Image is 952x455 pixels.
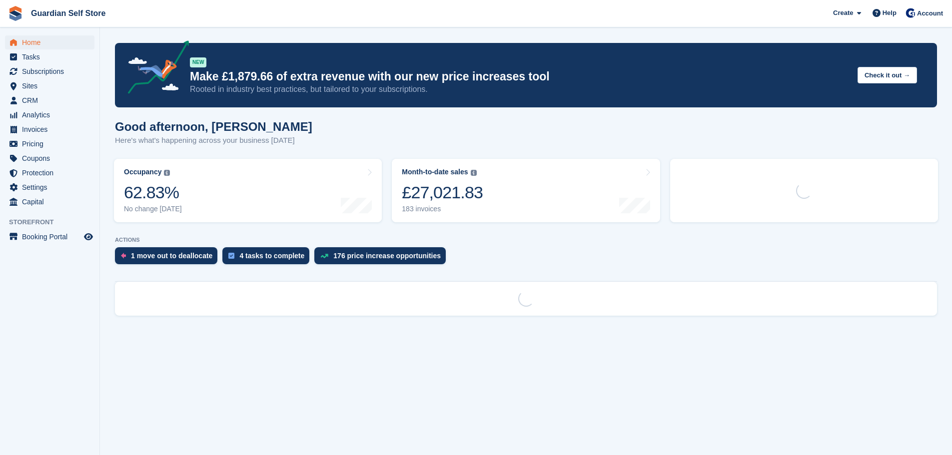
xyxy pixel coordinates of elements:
img: move_outs_to_deallocate_icon-f764333ba52eb49d3ac5e1228854f67142a1ed5810a6f6cc68b1a99e826820c5.svg [121,253,126,259]
span: CRM [22,93,82,107]
span: Invoices [22,122,82,136]
a: menu [5,137,94,151]
div: NEW [190,57,206,67]
a: menu [5,122,94,136]
a: menu [5,230,94,244]
img: stora-icon-8386f47178a22dfd0bd8f6a31ec36ba5ce8667c1dd55bd0f319d3a0aa187defe.svg [8,6,23,21]
a: menu [5,195,94,209]
span: Account [917,8,943,18]
span: Protection [22,166,82,180]
div: Month-to-date sales [402,168,468,176]
a: menu [5,93,94,107]
a: Guardian Self Store [27,5,109,21]
a: menu [5,64,94,78]
p: ACTIONS [115,237,937,243]
span: Home [22,35,82,49]
a: menu [5,166,94,180]
img: icon-info-grey-7440780725fd019a000dd9b08b2336e03edf1995a4989e88bcd33f0948082b44.svg [164,170,170,176]
img: price-adjustments-announcement-icon-8257ccfd72463d97f412b2fc003d46551f7dbcb40ab6d574587a9cd5c0d94... [119,40,189,97]
p: Make £1,879.66 of extra revenue with our new price increases tool [190,69,850,84]
img: task-75834270c22a3079a89374b754ae025e5fb1db73e45f91037f5363f120a921f8.svg [228,253,234,259]
a: menu [5,79,94,93]
a: Preview store [82,231,94,243]
div: No change [DATE] [124,205,182,213]
div: 176 price increase opportunities [333,252,441,260]
p: Rooted in industry best practices, but tailored to your subscriptions. [190,84,850,95]
span: Analytics [22,108,82,122]
span: Subscriptions [22,64,82,78]
a: menu [5,151,94,165]
span: Storefront [9,217,99,227]
a: menu [5,180,94,194]
span: Pricing [22,137,82,151]
span: Capital [22,195,82,209]
span: Tasks [22,50,82,64]
a: 1 move out to deallocate [115,247,222,269]
a: Occupancy 62.83% No change [DATE] [114,159,382,222]
h1: Good afternoon, [PERSON_NAME] [115,120,312,133]
span: Sites [22,79,82,93]
div: 62.83% [124,182,182,203]
span: Booking Portal [22,230,82,244]
img: Tom Scott [906,8,916,18]
a: Month-to-date sales £27,021.83 183 invoices [392,159,660,222]
img: price_increase_opportunities-93ffe204e8149a01c8c9dc8f82e8f89637d9d84a8eef4429ea346261dce0b2c0.svg [320,254,328,258]
a: menu [5,108,94,122]
div: £27,021.83 [402,182,483,203]
span: Settings [22,180,82,194]
div: Occupancy [124,168,161,176]
a: 4 tasks to complete [222,247,314,269]
a: 176 price increase opportunities [314,247,451,269]
p: Here's what's happening across your business [DATE] [115,135,312,146]
a: menu [5,35,94,49]
span: Create [833,8,853,18]
div: 1 move out to deallocate [131,252,212,260]
div: 4 tasks to complete [239,252,304,260]
span: Help [883,8,897,18]
div: 183 invoices [402,205,483,213]
img: icon-info-grey-7440780725fd019a000dd9b08b2336e03edf1995a4989e88bcd33f0948082b44.svg [471,170,477,176]
a: menu [5,50,94,64]
button: Check it out → [858,67,917,83]
span: Coupons [22,151,82,165]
